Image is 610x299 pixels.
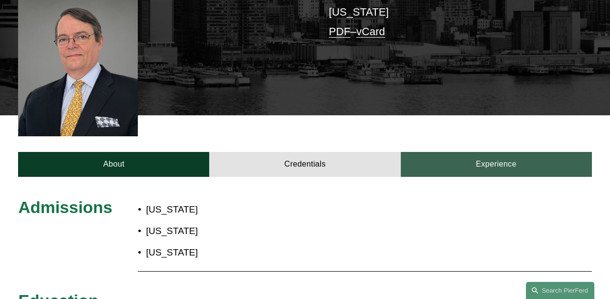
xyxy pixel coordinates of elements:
[146,244,353,261] p: [US_STATE]
[18,198,112,216] span: Admissions
[146,223,353,239] p: [US_STATE]
[401,152,592,176] a: Experience
[329,25,350,38] a: PDF
[146,201,353,218] p: [US_STATE]
[18,152,209,176] a: About
[356,25,385,38] a: vCard
[209,152,400,176] a: Credentials
[526,282,594,299] a: Search this site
